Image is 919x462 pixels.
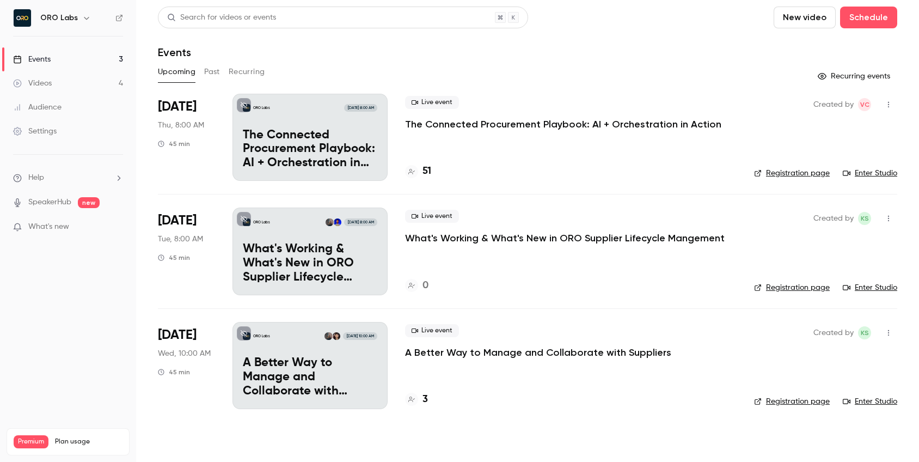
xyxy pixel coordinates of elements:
[167,12,276,23] div: Search for videos or events
[14,435,48,448] span: Premium
[813,212,854,225] span: Created by
[243,242,377,284] p: What's Working & What's New in ORO Supplier Lifecycle Mangement
[405,324,459,337] span: Live event
[858,98,871,111] span: Vlad Croitoru
[405,278,428,293] a: 0
[55,437,122,446] span: Plan usage
[158,212,197,229] span: [DATE]
[754,282,830,293] a: Registration page
[158,368,190,376] div: 45 min
[158,234,203,245] span: Tue, 8:00 AM
[253,333,270,339] p: ORO Labs
[754,168,830,179] a: Registration page
[13,126,57,137] div: Settings
[253,105,270,111] p: ORO Labs
[13,102,62,113] div: Audience
[405,232,725,245] a: What's Working & What's New in ORO Supplier Lifecycle Mangement
[324,332,332,340] img: Kelli Stanley
[344,218,377,226] span: [DATE] 8:00 AM
[158,208,215,295] div: Oct 28 Tue, 10:00 AM (America/Chicago)
[14,9,31,27] img: ORO Labs
[158,253,190,262] div: 45 min
[158,63,195,81] button: Upcoming
[422,278,428,293] h4: 0
[13,78,52,89] div: Videos
[774,7,836,28] button: New video
[28,197,71,208] a: SpeakerHub
[861,212,869,225] span: KS
[158,348,211,359] span: Wed, 10:00 AM
[860,98,869,111] span: VC
[333,332,340,340] img: Aniketh Narayanan
[813,326,854,339] span: Created by
[861,326,869,339] span: KS
[843,168,897,179] a: Enter Studio
[405,96,459,109] span: Live event
[204,63,220,81] button: Past
[253,220,270,225] p: ORO Labs
[158,322,215,409] div: Oct 29 Wed, 12:00 PM (America/Chicago)
[813,68,897,85] button: Recurring events
[229,63,265,81] button: Recurring
[405,392,428,407] a: 3
[158,46,191,59] h1: Events
[334,218,341,226] img: Hrishi Kaikini
[840,7,897,28] button: Schedule
[405,346,671,359] a: A Better Way to Manage and Collaborate with Suppliers
[813,98,854,111] span: Created by
[858,212,871,225] span: Kelli Stanley
[13,172,123,184] li: help-dropdown-opener
[422,164,431,179] h4: 51
[405,118,721,131] a: The Connected Procurement Playbook: AI + Orchestration in Action
[843,396,897,407] a: Enter Studio
[158,139,190,148] div: 45 min
[326,218,333,226] img: Kelli Stanley
[405,164,431,179] a: 51
[344,104,377,112] span: [DATE] 8:00 AM
[405,210,459,223] span: Live event
[343,332,377,340] span: [DATE] 10:00 AM
[158,120,204,131] span: Thu, 8:00 AM
[843,282,897,293] a: Enter Studio
[232,322,388,409] a: A Better Way to Manage and Collaborate with SuppliersORO LabsAniketh NarayananKelli Stanley[DATE]...
[158,94,215,181] div: Oct 16 Thu, 11:00 AM (America/Detroit)
[158,98,197,115] span: [DATE]
[28,221,69,233] span: What's new
[78,197,100,208] span: new
[243,356,377,398] p: A Better Way to Manage and Collaborate with Suppliers
[858,326,871,339] span: Kelli Stanley
[232,208,388,295] a: What's Working & What's New in ORO Supplier Lifecycle MangementORO LabsHrishi KaikiniKelli Stanle...
[13,54,51,65] div: Events
[40,13,78,23] h6: ORO Labs
[422,392,428,407] h4: 3
[243,129,377,171] p: The Connected Procurement Playbook: AI + Orchestration in Action
[110,222,123,232] iframe: Noticeable Trigger
[158,326,197,344] span: [DATE]
[232,94,388,181] a: The Connected Procurement Playbook: AI + Orchestration in ActionORO Labs[DATE] 8:00 AMThe Connect...
[28,172,44,184] span: Help
[754,396,830,407] a: Registration page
